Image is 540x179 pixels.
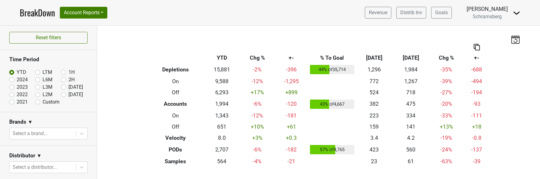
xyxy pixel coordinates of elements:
td: -6 % [240,143,274,156]
td: 1,994 [204,98,240,110]
h3: Distributor [9,152,35,159]
h3: Time Period [9,56,88,63]
img: Copy to clipboard [474,44,480,50]
div: [PERSON_NAME] [467,5,508,13]
td: 560 [393,143,429,156]
td: 2,707 [204,143,240,156]
th: Samples [147,156,204,167]
label: 2022 [17,91,28,98]
td: +61 [274,121,308,132]
td: -137 [464,143,490,156]
td: 1,296 [356,63,393,76]
label: [DATE] [68,91,83,98]
label: 1H [68,69,75,76]
td: -194 [464,87,490,98]
td: 1,267 [393,76,429,87]
td: +899 [274,87,308,98]
td: 61 [393,156,429,167]
td: -182 [274,143,308,156]
td: 3.4 [356,132,393,143]
th: % To Goal [308,52,356,63]
td: +18 [464,121,490,132]
td: +0.3 [274,132,308,143]
td: -0.8 [464,132,490,143]
th: Depletions [147,63,204,76]
td: +13 % [429,121,464,132]
td: 159 [356,121,393,132]
td: +17 % [240,87,274,98]
td: -494 [464,76,490,87]
td: -63 % [429,156,464,167]
td: +10 % [240,121,274,132]
td: 23 [356,156,393,167]
label: 2023 [17,83,28,91]
td: 8.0 [204,132,240,143]
td: -6 % [240,98,274,110]
th: Off [147,121,204,132]
a: Revenue [365,7,391,19]
span: Schramsberg [473,14,502,19]
th: On [147,76,204,87]
td: 564 [204,156,240,167]
span: ▼ [37,152,42,160]
td: 524 [356,87,393,98]
label: L3M [43,83,52,91]
td: -688 [464,63,490,76]
td: 334 [393,110,429,121]
img: Dropdown Menu [513,9,520,17]
td: 141 [393,121,429,132]
label: 2024 [17,76,28,83]
td: +3 % [240,132,274,143]
td: -35 % [429,63,464,76]
td: -19 % [429,132,464,143]
td: -396 [274,63,308,76]
label: Custom [43,98,60,106]
label: [DATE] [68,83,83,91]
td: 475 [393,98,429,110]
th: Chg % [240,52,274,63]
td: -33 % [429,110,464,121]
td: -93 [464,98,490,110]
label: 2H [68,76,75,83]
td: 382 [356,98,393,110]
th: On [147,110,204,121]
td: -39 [464,156,490,167]
a: Distrib Inv [396,7,426,19]
td: -39 % [429,76,464,87]
td: 718 [393,87,429,98]
td: -111 [464,110,490,121]
td: -21 [274,156,308,167]
td: -12 % [240,110,274,121]
td: 423 [356,143,393,156]
th: PODs [147,143,204,156]
td: -12 % [240,76,274,87]
td: -20 % [429,98,464,110]
td: 651 [204,121,240,132]
td: -120 [274,98,308,110]
td: -2 % [240,63,274,76]
td: 6,293 [204,87,240,98]
span: ▼ [28,118,33,126]
img: last_updated_date [511,35,520,44]
label: LTM [43,69,52,76]
td: -4 % [240,156,274,167]
button: Account Reports [60,7,107,19]
label: 2021 [17,98,28,106]
td: -27 % [429,87,464,98]
td: -24 % [429,143,464,156]
td: 1,343 [204,110,240,121]
th: Off [147,87,204,98]
th: Velocity [147,132,204,143]
td: -181 [274,110,308,121]
th: [DATE] [356,52,393,63]
th: YTD [204,52,240,63]
th: [DATE] [393,52,429,63]
td: 15,881 [204,63,240,76]
th: Chg % [429,52,464,63]
label: L2M [43,91,52,98]
button: Reset filters [9,32,88,44]
td: 4.2 [393,132,429,143]
a: BreakDown [20,6,55,19]
label: YTD [17,69,26,76]
h3: Brands [9,119,26,125]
